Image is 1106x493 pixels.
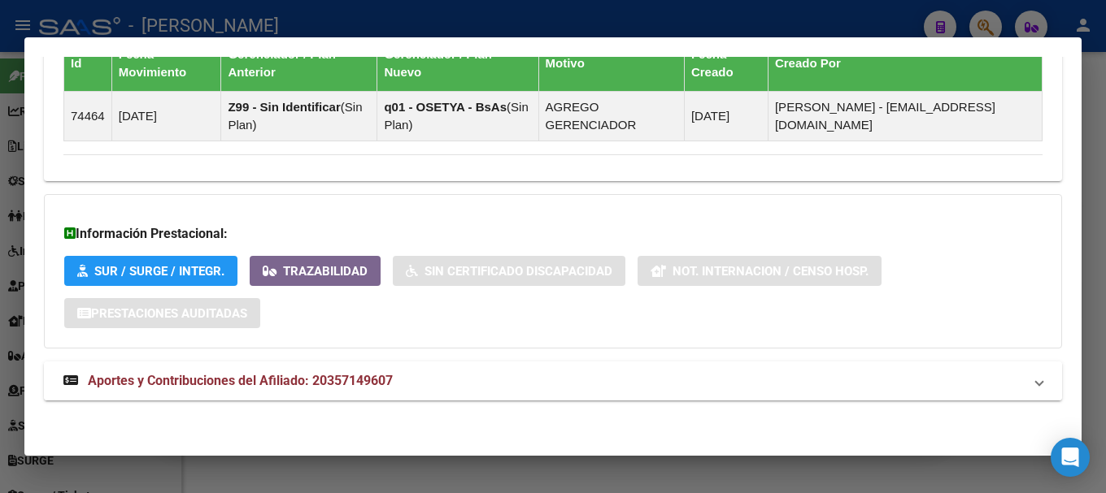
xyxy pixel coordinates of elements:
td: [DATE] [111,91,221,141]
button: Prestaciones Auditadas [64,298,260,328]
td: ( ) [377,91,538,141]
span: Trazabilidad [283,264,368,279]
span: Prestaciones Auditadas [91,306,247,321]
button: SUR / SURGE / INTEGR. [64,256,237,286]
td: [PERSON_NAME] - [EMAIL_ADDRESS][DOMAIN_NAME] [768,91,1042,141]
button: Trazabilidad [250,256,381,286]
span: Aportes y Contribuciones del Afiliado: 20357149607 [88,373,393,388]
th: Motivo [538,35,684,91]
h3: Información Prestacional: [64,224,1042,244]
button: Sin Certificado Discapacidad [393,256,625,286]
span: Sin Plan [384,100,528,132]
th: Gerenciador / Plan Anterior [221,35,377,91]
span: Sin Plan [228,100,362,132]
td: AGREGO GERENCIADOR [538,91,684,141]
div: Open Intercom Messenger [1051,438,1090,477]
th: Fecha Movimiento [111,35,221,91]
span: SUR / SURGE / INTEGR. [94,264,224,279]
td: ( ) [221,91,377,141]
th: Creado Por [768,35,1042,91]
mat-expansion-panel-header: Aportes y Contribuciones del Afiliado: 20357149607 [44,361,1062,400]
th: Fecha Creado [684,35,768,91]
th: Gerenciador / Plan Nuevo [377,35,538,91]
button: Not. Internacion / Censo Hosp. [638,256,882,286]
th: Id [64,35,112,91]
td: [DATE] [684,91,768,141]
span: Not. Internacion / Censo Hosp. [673,264,869,279]
td: 74464 [64,91,112,141]
strong: q01 - OSETYA - BsAs [384,100,507,114]
strong: Z99 - Sin Identificar [228,100,340,114]
span: Sin Certificado Discapacidad [425,264,612,279]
